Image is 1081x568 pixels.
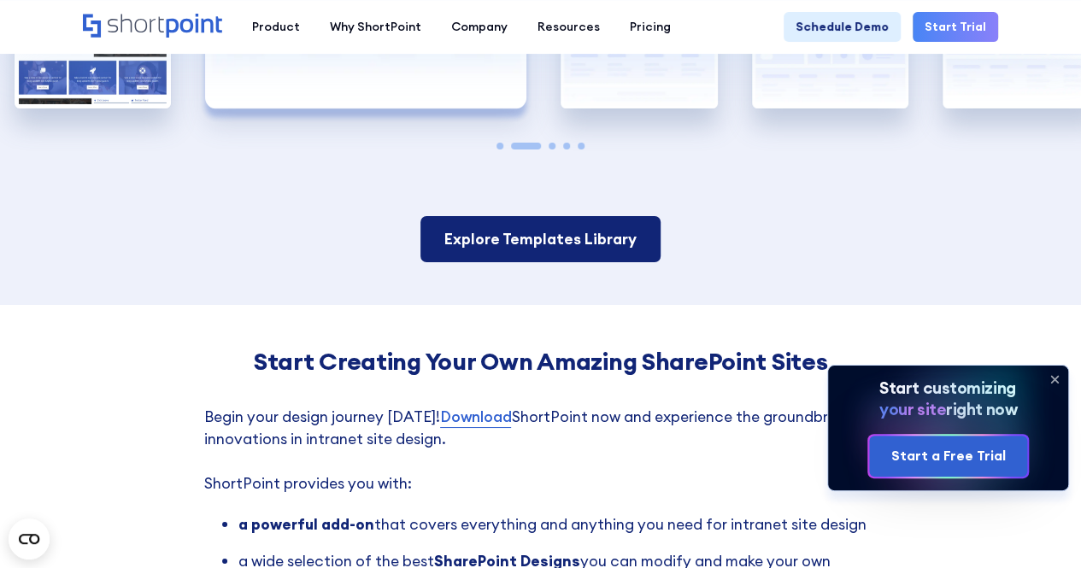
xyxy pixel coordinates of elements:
[420,216,661,262] a: Explore Templates Library
[436,12,522,42] a: Company
[630,18,671,36] div: Pricing
[522,12,614,42] a: Resources
[314,12,436,42] a: Why ShortPoint
[83,14,222,39] a: Home
[538,18,600,36] div: Resources
[204,348,878,375] h4: Start Creating Your Own Amazing SharePoint Sites
[913,12,998,42] a: Start Trial
[614,12,685,42] a: Pricing
[869,436,1026,477] a: Start a Free Trial
[238,513,878,536] li: that covers everything and anything you need for intranet site design
[451,18,508,36] div: Company
[238,514,374,534] strong: a powerful add-on
[204,406,878,495] p: Begin your design journey [DATE]! ShortPoint now and experience the groundbreaking innovations in...
[237,12,314,42] a: Product
[511,143,541,149] span: Go to slide 2
[252,18,300,36] div: Product
[549,143,555,149] span: Go to slide 3
[890,446,1005,466] div: Start a Free Trial
[784,12,901,42] a: Schedule Demo
[9,518,50,559] button: Open CMP widget
[578,143,585,149] span: Go to slide 5
[563,143,570,149] span: Go to slide 4
[496,143,503,149] span: Go to slide 1
[330,18,421,36] div: Why ShortPoint
[440,406,512,428] a: Download
[996,486,1081,568] iframe: Chat Widget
